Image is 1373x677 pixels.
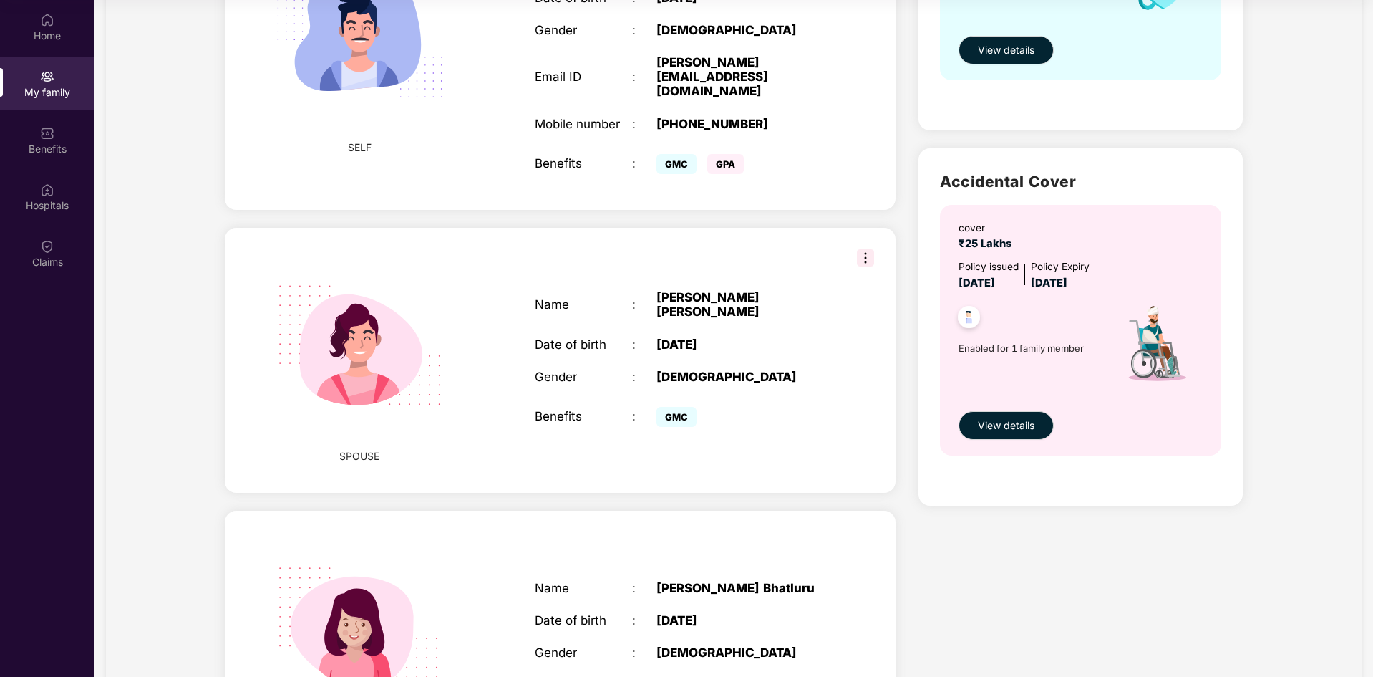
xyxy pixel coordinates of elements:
div: : [632,370,656,384]
div: : [632,645,656,660]
span: SPOUSE [339,448,379,464]
h2: Accidental Cover [940,170,1221,193]
img: svg+xml;base64,PHN2ZyBpZD0iSG9tZSIgeG1sbnM9Imh0dHA6Ly93d3cudzMub3JnLzIwMDAvc3ZnIiB3aWR0aD0iMjAiIG... [40,13,54,27]
div: [DEMOGRAPHIC_DATA] [656,23,827,37]
div: : [632,409,656,423]
div: [PHONE_NUMBER] [656,117,827,131]
span: GPA [707,154,744,174]
div: Benefits [535,409,632,423]
img: svg+xml;base64,PHN2ZyB3aWR0aD0iMjAiIGhlaWdodD0iMjAiIHZpZXdCb3g9IjAgMCAyMCAyMCIgZmlsbD0ibm9uZSIgeG... [40,69,54,84]
img: svg+xml;base64,PHN2ZyB4bWxucz0iaHR0cDovL3d3dy53My5vcmcvMjAwMC9zdmciIHdpZHRoPSIyMjQiIGhlaWdodD0iMT... [256,242,462,448]
span: View details [978,42,1034,58]
span: Enabled for 1 family member [959,341,1102,355]
div: Mobile number [535,117,632,131]
div: [DEMOGRAPHIC_DATA] [656,370,827,384]
div: Gender [535,645,632,660]
img: svg+xml;base64,PHN2ZyBpZD0iQmVuZWZpdHMiIHhtbG5zPSJodHRwOi8vd3d3LnczLm9yZy8yMDAwL3N2ZyIgd2lkdGg9Ij... [40,126,54,140]
div: Name [535,581,632,595]
div: Benefits [535,156,632,171]
div: [DATE] [656,337,827,352]
div: Gender [535,23,632,37]
div: [PERSON_NAME][EMAIL_ADDRESS][DOMAIN_NAME] [656,55,827,99]
div: [DATE] [656,613,827,628]
div: Policy Expiry [1031,259,1090,275]
img: svg+xml;base64,PHN2ZyBpZD0iQ2xhaW0iIHhtbG5zPSJodHRwOi8vd3d3LnczLm9yZy8yMDAwL3N2ZyIgd2lkdGg9IjIwIi... [40,239,54,254]
span: ₹25 Lakhs [959,237,1017,250]
div: Email ID [535,69,632,84]
span: [DATE] [1031,277,1067,289]
div: [PERSON_NAME] Bhatluru [656,581,827,595]
img: svg+xml;base64,PHN2ZyB3aWR0aD0iMzIiIGhlaWdodD0iMzIiIHZpZXdCb3g9IjAgMCAzMiAzMiIgZmlsbD0ibm9uZSIgeG... [857,249,874,267]
img: svg+xml;base64,PHN2ZyBpZD0iSG9zcGl0YWxzIiB4bWxucz0iaHR0cDovL3d3dy53My5vcmcvMjAwMC9zdmciIHdpZHRoPS... [40,183,54,197]
img: svg+xml;base64,PHN2ZyB4bWxucz0iaHR0cDovL3d3dy53My5vcmcvMjAwMC9zdmciIHdpZHRoPSI0OC45NDMiIGhlaWdodD... [951,302,986,337]
div: Date of birth [535,337,632,352]
div: Date of birth [535,613,632,628]
div: Name [535,297,632,312]
div: [PERSON_NAME] [PERSON_NAME] [656,290,827,319]
span: GMC [656,407,697,427]
button: View details [959,36,1054,64]
span: GMC [656,154,697,174]
div: [DEMOGRAPHIC_DATA] [656,645,827,660]
div: : [632,337,656,352]
div: cover [959,221,1017,236]
div: Policy issued [959,259,1019,275]
div: : [632,297,656,312]
span: SELF [348,140,372,155]
div: : [632,156,656,171]
div: Gender [535,370,632,384]
div: : [632,613,656,628]
button: View details [959,411,1054,440]
div: : [632,69,656,84]
div: : [632,23,656,37]
span: View details [978,418,1034,433]
div: : [632,581,656,595]
img: icon [1102,292,1208,404]
div: : [632,117,656,131]
span: [DATE] [959,277,995,289]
